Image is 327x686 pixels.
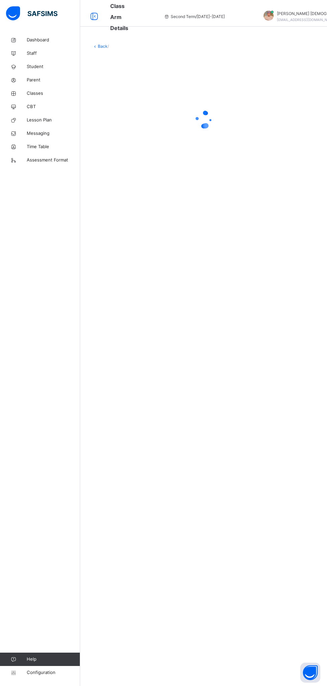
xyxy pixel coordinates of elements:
[27,90,80,97] span: Classes
[27,50,80,57] span: Staff
[27,143,80,150] span: Time Table
[300,663,320,683] button: Open asap
[27,157,80,163] span: Assessment Format
[27,117,80,123] span: Lesson Plan
[27,130,80,137] span: Messaging
[27,669,80,676] span: Configuration
[27,37,80,43] span: Dashboard
[6,6,57,20] img: safsims
[164,14,225,20] span: session/term information
[27,63,80,70] span: Student
[108,44,109,49] span: /
[110,3,128,31] span: Class Arm Details
[27,103,80,110] span: CBT
[98,44,108,49] a: Back
[27,656,80,663] span: Help
[27,77,80,83] span: Parent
